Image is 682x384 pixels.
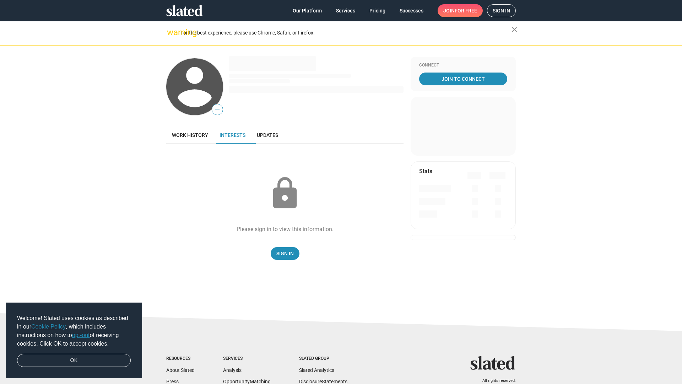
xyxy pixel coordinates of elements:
a: Interests [214,127,251,144]
a: opt-out [72,332,90,338]
a: Sign in [487,4,516,17]
span: Our Platform [293,4,322,17]
span: Sign in [493,5,510,17]
a: Successes [394,4,429,17]
div: Connect [419,63,507,68]
mat-card-title: Stats [419,167,432,175]
a: Slated Analytics [299,367,334,373]
mat-icon: lock [267,176,303,211]
div: Please sign in to view this information. [237,225,334,233]
a: Pricing [364,4,391,17]
a: Analysis [223,367,242,373]
span: for free [455,4,477,17]
span: Join To Connect [421,73,506,85]
div: Slated Group [299,356,347,362]
div: Services [223,356,271,362]
span: Successes [400,4,423,17]
a: About Slated [166,367,195,373]
span: Welcome! Slated uses cookies as described in our , which includes instructions on how to of recei... [17,314,131,348]
a: Our Platform [287,4,328,17]
a: Cookie Policy [31,324,66,330]
a: Joinfor free [438,4,483,17]
a: dismiss cookie message [17,354,131,367]
span: Work history [172,132,208,138]
mat-icon: warning [167,28,175,37]
span: Join [443,4,477,17]
a: Sign In [271,247,299,260]
span: Interests [220,132,245,138]
a: Work history [166,127,214,144]
span: Updates [257,132,278,138]
span: Services [336,4,355,17]
a: Updates [251,127,284,144]
a: Services [330,4,361,17]
div: Resources [166,356,195,362]
span: Pricing [369,4,385,17]
mat-icon: close [510,25,519,34]
span: Sign In [276,247,294,260]
div: cookieconsent [6,303,142,379]
span: — [212,105,223,114]
div: For the best experience, please use Chrome, Safari, or Firefox. [180,28,511,38]
a: Join To Connect [419,73,507,85]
